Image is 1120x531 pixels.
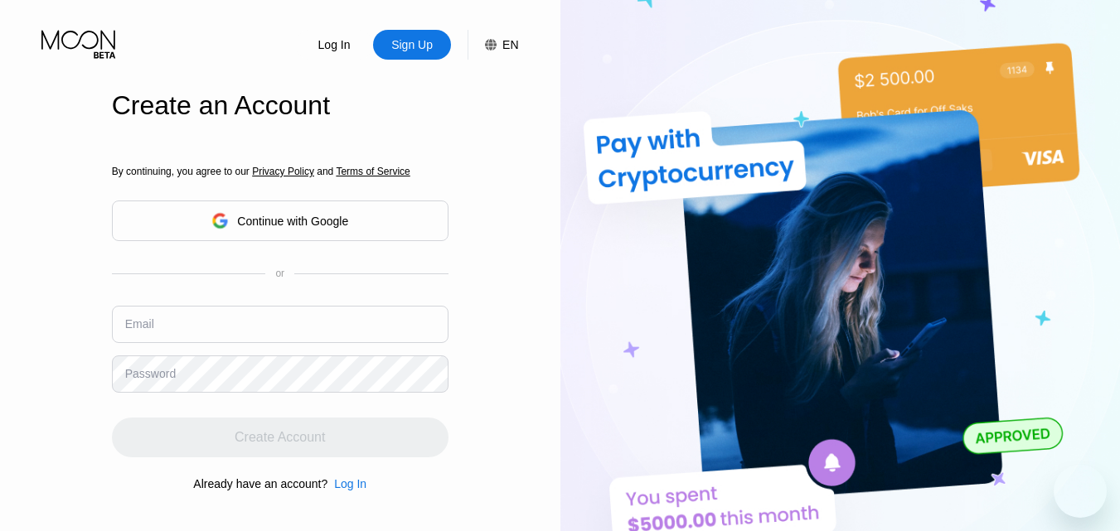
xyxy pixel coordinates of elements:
[502,38,518,51] div: EN
[112,166,448,177] div: By continuing, you agree to our
[193,477,327,490] div: Already have an account?
[125,317,154,331] div: Email
[468,30,518,60] div: EN
[112,90,448,121] div: Create an Account
[252,166,314,177] span: Privacy Policy
[1054,465,1107,518] iframe: Button to launch messaging window
[275,268,284,279] div: or
[317,36,352,53] div: Log In
[327,477,366,490] div: Log In
[125,367,176,380] div: Password
[295,30,373,60] div: Log In
[314,166,337,177] span: and
[336,166,410,177] span: Terms of Service
[390,36,434,53] div: Sign Up
[373,30,451,60] div: Sign Up
[112,200,448,241] div: Continue with Google
[334,477,366,490] div: Log In
[237,215,348,228] div: Continue with Google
